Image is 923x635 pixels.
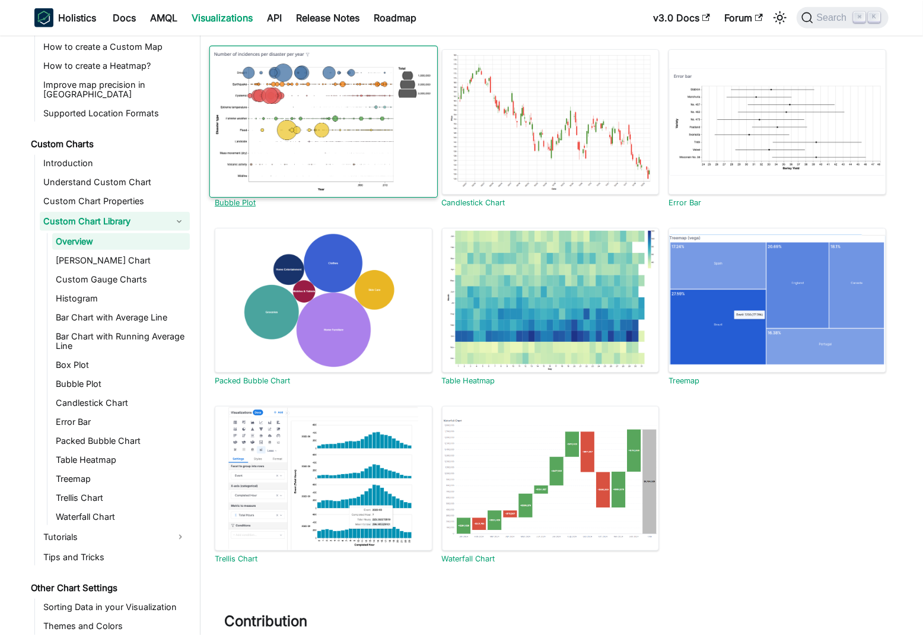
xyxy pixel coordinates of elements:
[260,8,289,27] a: API
[40,39,190,55] a: How to create a Custom Map
[854,12,865,23] kbd: ⌘
[40,193,190,209] a: Custom Chart Properties
[215,198,256,207] a: Bubble Plot
[442,198,505,207] a: Candlestick Chart
[442,49,660,207] a: Candlestick ChartCandlestick Chart
[27,580,190,596] a: Other Chart Settings
[40,174,190,190] a: Understand Custom Chart
[669,49,886,207] a: Error BarError Bar
[52,309,190,326] a: Bar Chart with Average Line
[52,490,190,506] a: Trellis Chart
[40,618,190,634] a: Themes and Colors
[184,8,260,27] a: Visualizations
[40,105,190,122] a: Supported Location Formats
[40,155,190,172] a: Introduction
[669,228,886,386] a: TreemapTreemap
[52,252,190,269] a: [PERSON_NAME] Chart
[868,12,880,23] kbd: K
[34,8,96,27] a: HolisticsHolistics
[52,357,190,373] a: Box Plot
[771,8,790,27] button: Switch between dark and light mode (currently light mode)
[52,433,190,449] a: Packed Bubble Chart
[27,136,190,153] a: Custom Charts
[646,8,717,27] a: v3.0 Docs
[442,554,495,563] a: Waterfall Chart
[442,406,660,564] a: Waterfall ChartWaterfall Chart
[52,509,190,525] a: Waterfall Chart
[52,271,190,288] a: Custom Gauge Charts
[52,395,190,411] a: Candlestick Chart
[40,58,190,74] a: How to create a Heatmap?
[23,36,200,635] nav: Docs sidebar
[40,549,190,566] a: Tips and Tricks
[224,612,877,635] h2: Contribution
[58,11,96,25] b: Holistics
[40,212,168,231] a: Custom Chart Library
[442,376,495,385] a: Table Heatmap
[52,452,190,468] a: Table Heatmap
[215,406,432,564] a: Trellis ChartTrellis Chart
[40,77,190,103] a: Improve map precision in [GEOGRAPHIC_DATA]
[669,376,699,385] a: Treemap
[52,414,190,430] a: Error Bar
[289,8,367,27] a: Release Notes
[40,528,190,547] a: Tutorials
[215,554,257,563] a: Trellis Chart
[797,7,889,28] button: Search (Command+K)
[143,8,184,27] a: AMQL
[215,49,432,207] a: Bubble PlotBubble Plot
[52,328,190,354] a: Bar Chart with Running Average Line
[52,290,190,307] a: Histogram
[106,8,143,27] a: Docs
[40,599,190,615] a: Sorting Data in your Visualization
[52,376,190,392] a: Bubble Plot
[442,228,660,386] a: Table HeatmapTable Heatmap
[367,8,424,27] a: Roadmap
[52,233,190,250] a: Overview
[168,212,190,231] button: Collapse sidebar category 'Custom Chart Library'
[717,8,770,27] a: Forum
[215,228,432,386] a: Packed Bubble ChartPacked Bubble Chart
[813,12,854,23] span: Search
[34,8,53,27] img: Holistics
[215,376,290,385] a: Packed Bubble Chart
[52,471,190,487] a: Treemap
[669,198,701,207] a: Error Bar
